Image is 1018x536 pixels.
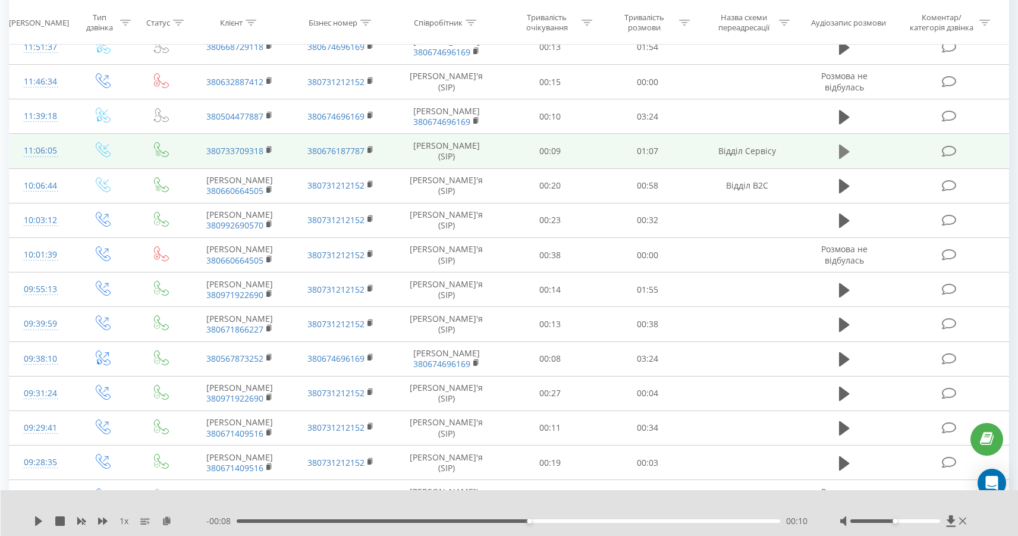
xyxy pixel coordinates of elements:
td: 00:38 [501,238,599,272]
td: Відділ Сервісу [696,134,798,168]
span: 1 x [120,515,128,527]
td: [PERSON_NAME] [188,272,290,307]
div: 11:51:37 [21,36,60,59]
span: Розмова не відбулась [821,486,868,508]
td: [PERSON_NAME] [392,30,501,64]
td: [PERSON_NAME] [392,341,501,376]
a: 380660664505 [206,255,263,266]
td: 00:13 [501,30,599,64]
td: 00:13 [501,307,599,341]
div: 10:03:12 [21,209,60,232]
span: 00:10 [786,515,808,527]
td: 00:08 [501,341,599,376]
td: 00:23 [501,203,599,237]
span: Розмова не відбулась [821,70,868,92]
a: 380660664505 [206,185,263,196]
td: [PERSON_NAME]'я (SIP) [392,480,501,515]
div: 10:06:44 [21,174,60,198]
a: 380674696169 [307,41,365,52]
td: 00:10 [501,99,599,134]
div: 09:11:36 [21,485,60,509]
a: 380731212152 [307,76,365,87]
a: 380504477887 [206,111,263,122]
a: 380668729118 [206,41,263,52]
a: 380731212152 [307,284,365,295]
td: [PERSON_NAME]'я (SIP) [392,307,501,341]
td: [PERSON_NAME]'я (SIP) [392,410,501,445]
div: 09:55:13 [21,278,60,301]
td: [PERSON_NAME] [188,376,290,410]
td: 01:55 [599,272,696,307]
div: Співробітник [414,17,463,27]
td: 00:15 [501,65,599,99]
div: Тип дзвінка [82,12,117,33]
a: 380731212152 [307,387,365,399]
a: 380731212152 [307,422,365,433]
td: 03:24 [599,99,696,134]
td: 00:20 [501,168,599,203]
td: 00:00 [599,65,696,99]
td: [PERSON_NAME]'я (SIP) [392,65,501,99]
td: [PERSON_NAME]'я (SIP) [392,203,501,237]
div: Accessibility label [893,519,897,524]
a: 380731212152 [307,249,365,261]
a: 380674696169 [413,358,470,369]
div: Статус [146,17,170,27]
div: Аудіозапис розмови [811,17,886,27]
a: 380676187787 [307,145,365,156]
td: [PERSON_NAME] [188,410,290,445]
a: 380632887412 [206,76,263,87]
td: [PERSON_NAME] [188,203,290,237]
div: 10:01:39 [21,243,60,267]
a: 380674696169 [307,353,365,364]
a: 380671866227 [206,324,263,335]
a: 380992690570 [206,220,263,231]
a: 380731212152 [307,457,365,468]
td: 00:38 [599,307,696,341]
td: 00:32 [599,203,696,237]
td: 00:11 [501,410,599,445]
td: [PERSON_NAME] [188,168,290,203]
td: 00:27 [501,376,599,410]
td: 00:09 [501,134,599,168]
a: 380671409516 [206,462,263,474]
div: 09:38:10 [21,347,60,371]
td: 00:58 [599,168,696,203]
a: 380971922690 [206,393,263,404]
a: 380731212152 [307,180,365,191]
a: 380674696169 [307,111,365,122]
span: - 00:08 [206,515,237,527]
div: [PERSON_NAME] [9,17,69,27]
div: Тривалість очікування [515,12,579,33]
td: 00:03 [599,446,696,480]
td: [PERSON_NAME]'я (SIP) [392,272,501,307]
td: [PERSON_NAME]'я (SIP) [392,376,501,410]
div: 09:39:59 [21,312,60,336]
td: 00:00 [599,238,696,272]
td: 01:07 [599,134,696,168]
a: 380671409516 [206,428,263,439]
td: 01:54 [599,30,696,64]
td: 00:14 [501,272,599,307]
a: 380567873252 [206,353,263,364]
div: 11:46:34 [21,70,60,93]
div: 11:39:18 [21,105,60,128]
div: 09:31:24 [21,382,60,405]
td: Відділ B2C [696,168,798,203]
div: 09:29:41 [21,416,60,440]
div: 11:06:05 [21,139,60,162]
a: 380674696169 [413,46,470,58]
div: Коментар/категорія дзвінка [907,12,976,33]
td: [PERSON_NAME] (SIP) [392,134,501,168]
td: 00:19 [501,446,599,480]
a: 380731212152 [307,318,365,330]
a: 380731212152 [307,214,365,225]
div: Open Intercom Messenger [978,469,1006,497]
a: 380971922690 [206,289,263,300]
td: [PERSON_NAME]'я (SIP) [392,446,501,480]
div: Назва схеми переадресації [712,12,776,33]
td: [PERSON_NAME]'я (SIP) [392,238,501,272]
div: Клієнт [220,17,243,27]
td: 00:21 [501,480,599,515]
td: 00:34 [599,410,696,445]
